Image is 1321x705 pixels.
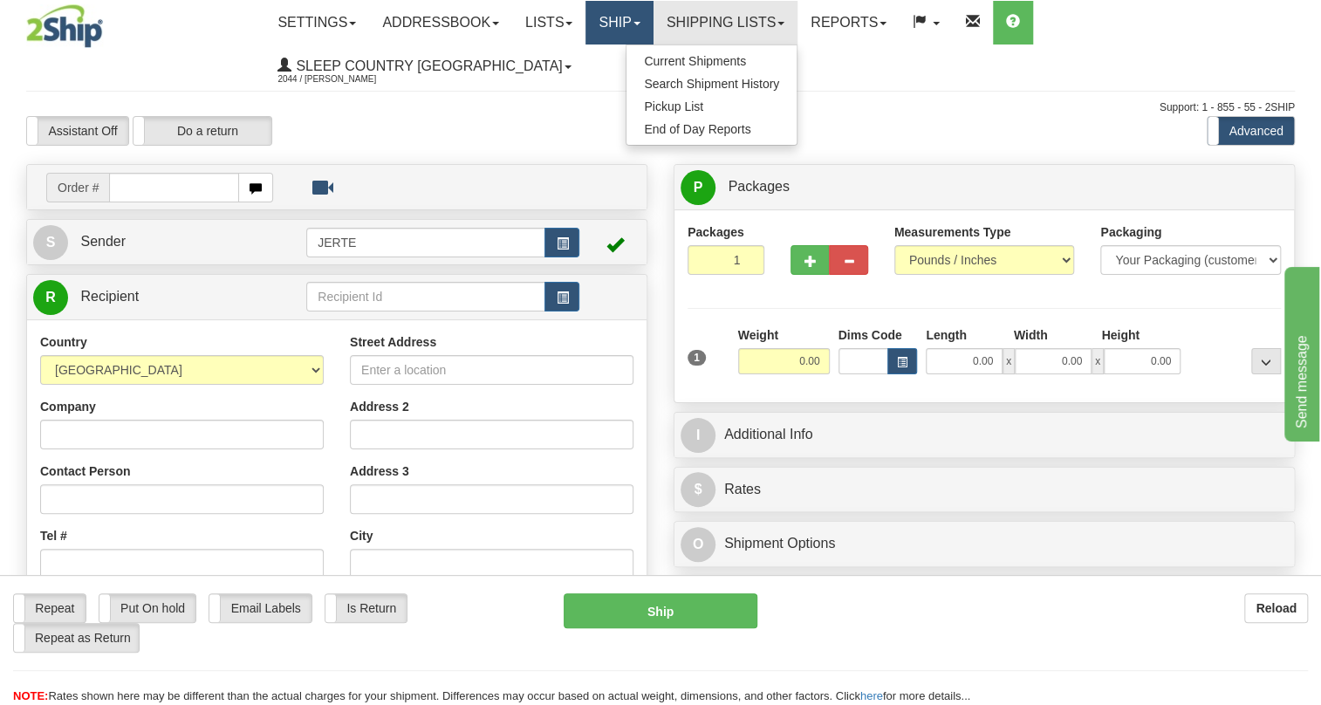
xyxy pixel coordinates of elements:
a: Pickup List [626,95,797,118]
label: Is Return [325,594,407,622]
button: Ship [564,593,757,628]
a: Addressbook [369,1,512,44]
span: P [681,170,715,205]
a: Current Shipments [626,50,797,72]
a: End of Day Reports [626,118,797,140]
span: 1 [688,350,706,366]
a: here [860,689,883,702]
span: Sleep Country [GEOGRAPHIC_DATA] [291,58,562,73]
a: R Recipient [33,279,276,315]
a: OShipment Options [681,526,1288,562]
span: Packages [728,179,789,194]
span: NOTE: [13,689,48,702]
label: Street Address [350,333,436,351]
a: Ship [585,1,653,44]
label: Company [40,398,96,415]
a: Shipping lists [654,1,797,44]
a: P Packages [681,169,1288,205]
span: Pickup List [644,99,703,113]
label: Advanced [1208,117,1294,145]
label: Weight [738,326,778,344]
a: IAdditional Info [681,417,1288,453]
span: Order # [46,173,109,202]
span: Current Shipments [644,54,746,68]
label: Do a return [133,117,271,145]
span: O [681,527,715,562]
img: logo2044.jpg [26,4,103,48]
span: Search Shipment History [644,77,779,91]
label: Email Labels [209,594,311,622]
label: Assistant Off [27,117,128,145]
span: End of Day Reports [644,122,750,136]
a: Lists [512,1,585,44]
a: Settings [264,1,369,44]
label: Contact Person [40,462,130,480]
a: Reports [797,1,900,44]
label: Packages [688,223,744,241]
label: Length [926,326,967,344]
div: Support: 1 - 855 - 55 - 2SHIP [26,100,1295,115]
span: R [33,280,68,315]
span: Recipient [80,289,139,304]
span: 2044 / [PERSON_NAME] [277,71,408,88]
iframe: chat widget [1281,264,1319,441]
input: Sender Id [306,228,545,257]
span: $ [681,472,715,507]
input: Recipient Id [306,282,545,311]
span: S [33,225,68,260]
span: Sender [80,234,126,249]
label: Tel # [40,527,67,544]
a: Sleep Country [GEOGRAPHIC_DATA] 2044 / [PERSON_NAME] [264,44,584,88]
label: Address 3 [350,462,409,480]
label: Repeat as Return [14,624,139,652]
div: Send message [13,10,161,31]
a: Search Shipment History [626,72,797,95]
input: Enter a location [350,355,633,385]
span: I [681,418,715,453]
label: City [350,527,373,544]
span: x [1003,348,1015,374]
label: Measurements Type [894,223,1011,241]
label: Put On hold [99,594,196,622]
a: $Rates [681,472,1288,508]
a: S Sender [33,224,306,260]
label: Country [40,333,87,351]
label: Address 2 [350,398,409,415]
label: Dims Code [838,326,902,344]
span: x [1092,348,1104,374]
label: Packaging [1100,223,1161,241]
label: Width [1014,326,1048,344]
button: Reload [1244,593,1308,623]
b: Reload [1256,601,1297,615]
label: Repeat [14,594,86,622]
div: ... [1251,348,1281,374]
label: Height [1101,326,1140,344]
